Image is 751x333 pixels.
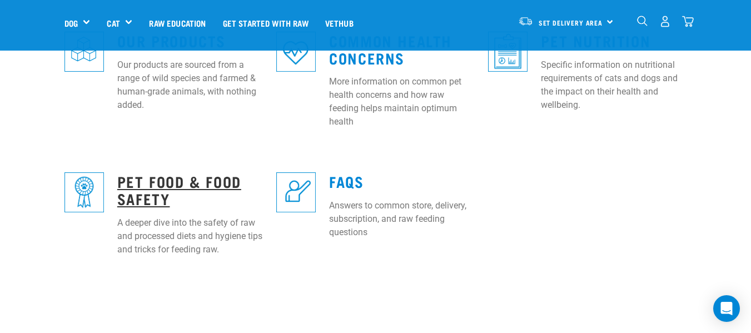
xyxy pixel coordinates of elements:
a: FAQs [329,177,364,185]
img: re-icons-cubes2-sq-blue.png [64,32,104,71]
img: home-icon@2x.png [682,16,694,27]
a: Cat [107,17,120,29]
a: Common Health Concerns [329,36,452,62]
img: van-moving.png [518,16,533,26]
a: Raw Education [141,1,214,45]
p: Answers to common store, delivery, subscription, and raw feeding questions [329,199,475,239]
img: home-icon-1@2x.png [637,16,648,26]
a: Vethub [317,1,362,45]
a: Get started with Raw [215,1,317,45]
a: Dog [64,17,78,29]
img: re-icons-faq-sq-blue.png [276,172,316,212]
p: Our products are sourced from a range of wild species and farmed & human-grade animals, with noth... [117,58,263,112]
img: user.png [659,16,671,27]
a: Pet Food & Food Safety [117,177,241,202]
div: Open Intercom Messenger [713,295,740,322]
p: More information on common pet health concerns and how raw feeding helps maintain optimum health [329,75,475,128]
p: Specific information on nutritional requirements of cats and dogs and the impact on their health ... [541,58,687,112]
p: A deeper dive into the safety of raw and processed diets and hygiene tips and tricks for feeding ... [117,216,263,256]
img: re-icons-heart-sq-blue.png [276,32,316,71]
span: Set Delivery Area [539,21,603,24]
img: re-icons-healthcheck3-sq-blue.png [488,32,528,71]
img: re-icons-rosette-sq-blue.png [64,172,104,212]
